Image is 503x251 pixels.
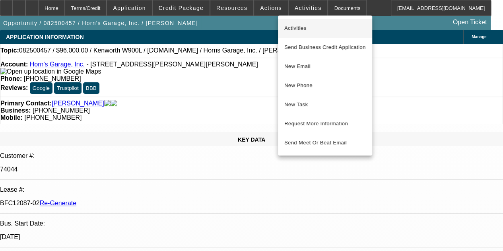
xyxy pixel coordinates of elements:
span: Send Meet Or Beat Email [284,138,366,148]
span: New Phone [284,81,366,90]
span: Request More Information [284,119,366,128]
span: New Email [284,62,366,71]
span: New Task [284,100,366,109]
span: Activities [284,23,366,33]
span: Send Business Credit Application [284,43,366,52]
